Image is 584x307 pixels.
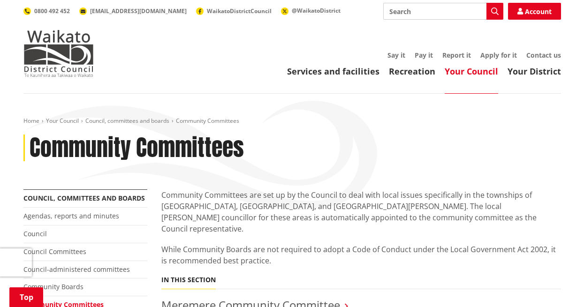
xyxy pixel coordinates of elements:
a: Report it [442,51,471,60]
p: While Community Boards are not required to adopt a Code of Conduct under the Local Government Act... [161,244,561,266]
a: Council [23,229,47,238]
a: Pay it [415,51,433,60]
span: Community Committees [176,117,239,125]
a: 0800 492 452 [23,7,70,15]
a: Account [508,3,561,20]
a: Services and facilities [287,66,379,77]
a: Home [23,117,39,125]
span: 0800 492 452 [34,7,70,15]
h1: Community Committees [30,135,244,162]
span: [EMAIL_ADDRESS][DOMAIN_NAME] [90,7,187,15]
a: [EMAIL_ADDRESS][DOMAIN_NAME] [79,7,187,15]
a: Community Boards [23,282,83,291]
a: Agendas, reports and minutes [23,211,119,220]
input: Search input [383,3,503,20]
a: Council, committees and boards [85,117,169,125]
span: WaikatoDistrictCouncil [207,7,272,15]
a: Your Council [46,117,79,125]
a: Council Committees [23,247,86,256]
span: @WaikatoDistrict [292,7,341,15]
a: Council, committees and boards [23,194,145,202]
a: Say it [387,51,405,60]
img: Waikato District Council - Te Kaunihera aa Takiwaa o Waikato [23,30,94,77]
a: Recreation [389,66,435,77]
a: Your Council [445,66,498,77]
a: Contact us [526,51,561,60]
h5: In this section [161,276,216,284]
a: WaikatoDistrictCouncil [196,7,272,15]
a: Top [9,287,43,307]
nav: breadcrumb [23,117,561,125]
a: @WaikatoDistrict [281,7,341,15]
a: Apply for it [480,51,517,60]
a: Your District [508,66,561,77]
a: Council-administered committees [23,265,130,274]
p: Community Committees are set up by the Council to deal with local issues specifically in the town... [161,189,561,234]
